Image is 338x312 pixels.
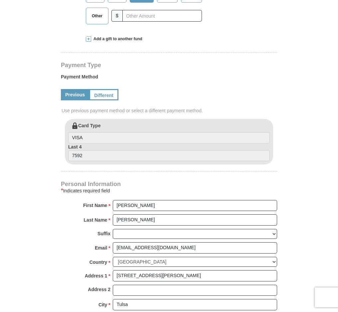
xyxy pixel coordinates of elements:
[95,243,107,253] strong: Email
[83,201,107,210] strong: First Name
[111,10,123,22] span: $
[61,187,277,195] div: Indicates required field
[61,181,277,187] h4: Personal Information
[68,144,270,161] label: Last 4
[97,229,110,238] strong: Suffix
[62,107,278,114] span: Use previous payment method or select a different payment method.
[61,89,89,100] a: Previous
[61,73,277,83] label: Payment Method
[98,300,107,309] strong: City
[122,10,202,22] input: Other Amount
[89,89,118,100] a: Different
[68,122,270,144] label: Card Type
[68,150,270,161] input: Last 4
[84,215,107,225] strong: Last Name
[89,258,107,267] strong: Country
[91,36,142,42] span: Add a gift to another fund
[61,62,277,68] h4: Payment Type
[88,11,106,21] span: Other
[68,132,270,144] input: Card Type
[88,285,110,294] strong: Address 2
[85,271,107,280] strong: Address 1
